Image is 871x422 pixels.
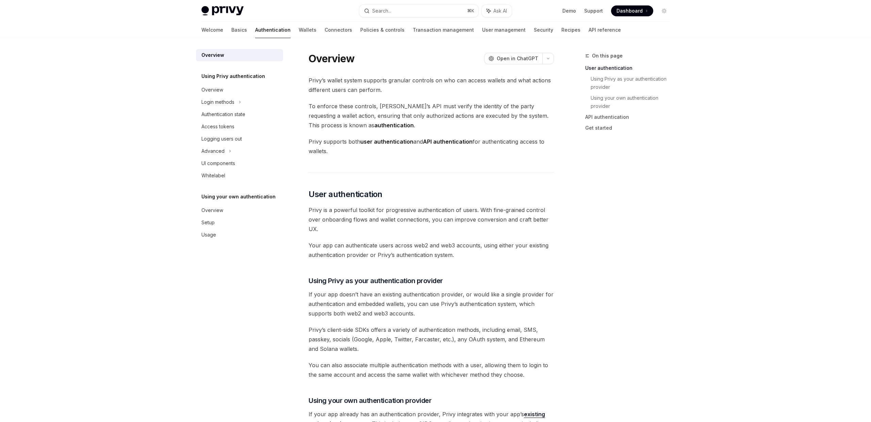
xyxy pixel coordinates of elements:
[484,53,542,64] button: Open in ChatGPT
[201,206,223,214] div: Overview
[592,52,623,60] span: On this page
[201,135,242,143] div: Logging users out
[309,52,355,65] h1: Overview
[255,22,291,38] a: Authentication
[611,5,653,16] a: Dashboard
[482,22,526,38] a: User management
[196,229,283,241] a: Usage
[309,325,554,354] span: Privy’s client-side SDKs offers a variety of authentication methods, including email, SMS, passke...
[482,5,512,17] button: Ask AI
[309,290,554,318] span: If your app doesn’t have an existing authentication provider, or would like a single provider for...
[196,49,283,61] a: Overview
[584,7,603,14] a: Support
[374,122,414,129] strong: authentication
[325,22,352,38] a: Connectors
[309,241,554,260] span: Your app can authenticate users across web2 and web3 accounts, using either your existing authent...
[359,5,478,17] button: Search...⌘K
[201,98,234,106] div: Login methods
[585,112,675,123] a: API authentication
[413,22,474,38] a: Transaction management
[561,22,580,38] a: Recipes
[196,120,283,133] a: Access tokens
[423,138,473,145] strong: API authentication
[589,22,621,38] a: API reference
[585,63,675,74] a: User authentication
[309,137,554,156] span: Privy supports both and for authenticating access to wallets.
[196,133,283,145] a: Logging users out
[201,110,245,118] div: Authentication state
[299,22,316,38] a: Wallets
[659,5,670,16] button: Toggle dark mode
[591,74,675,93] a: Using Privy as your authentication provider
[196,84,283,96] a: Overview
[196,157,283,169] a: UI components
[372,7,391,15] div: Search...
[201,159,235,167] div: UI components
[360,22,405,38] a: Policies & controls
[360,138,413,145] strong: user authentication
[196,108,283,120] a: Authentication state
[617,7,643,14] span: Dashboard
[309,205,554,234] span: Privy is a powerful toolkit for progressive authentication of users. With fine-grained control ov...
[309,360,554,379] span: You can also associate multiple authentication methods with a user, allowing them to login to the...
[309,189,382,200] span: User authentication
[201,51,224,59] div: Overview
[201,72,265,80] h5: Using Privy authentication
[201,123,234,131] div: Access tokens
[309,76,554,95] span: Privy’s wallet system supports granular controls on who can access wallets and what actions diffe...
[585,123,675,133] a: Get started
[591,93,675,112] a: Using your own authentication provider
[493,7,507,14] span: Ask AI
[196,216,283,229] a: Setup
[201,218,215,227] div: Setup
[309,276,443,286] span: Using Privy as your authentication provider
[467,8,474,14] span: ⌘ K
[309,396,431,405] span: Using your own authentication provider
[196,204,283,216] a: Overview
[201,193,276,201] h5: Using your own authentication
[231,22,247,38] a: Basics
[497,55,538,62] span: Open in ChatGPT
[201,172,225,180] div: Whitelabel
[196,169,283,182] a: Whitelabel
[562,7,576,14] a: Demo
[201,6,244,16] img: light logo
[201,22,223,38] a: Welcome
[201,231,216,239] div: Usage
[534,22,553,38] a: Security
[309,101,554,130] span: To enforce these controls, [PERSON_NAME]’s API must verify the identity of the party requesting a...
[201,147,225,155] div: Advanced
[201,86,223,94] div: Overview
